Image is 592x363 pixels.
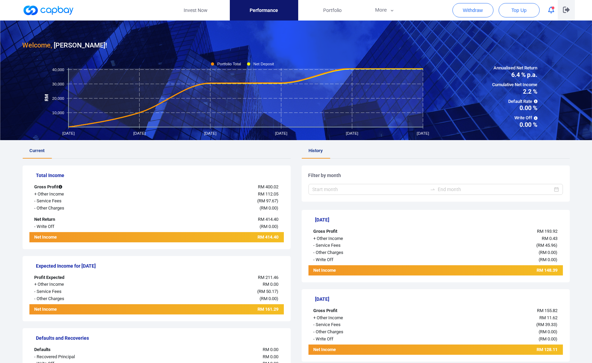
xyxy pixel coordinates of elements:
div: Gross Profit [308,228,415,235]
div: Profit Expected [29,274,135,281]
div: Net Return [29,216,135,223]
tspan: [DATE] [62,131,75,135]
span: Portfolio [323,6,342,14]
span: Annualised Net Return [492,65,538,72]
span: RM 400.02 [258,184,279,189]
div: - Other Charges [308,249,415,256]
span: RM 155.82 [537,308,558,313]
tspan: [DATE] [133,131,145,135]
h3: [PERSON_NAME] ! [23,40,107,51]
div: ( ) [415,336,563,343]
tspan: [DATE] [417,131,429,135]
span: RM 0.00 [263,354,279,359]
span: RM 211.46 [258,275,279,280]
span: RM 193.92 [537,229,558,234]
span: 0.00 % [492,122,538,128]
button: Top Up [499,3,540,17]
div: + Other Income [29,191,135,198]
span: RM 161.29 [258,307,279,312]
div: - Service Fees [29,198,135,205]
div: + Other Income [29,281,135,288]
span: RM 0.00 [263,347,279,352]
span: 6.4 % p.a. [492,72,538,78]
h5: [DATE] [315,217,563,223]
span: RM 50.17 [259,289,277,294]
div: ( ) [415,249,563,256]
div: ( ) [135,288,284,295]
span: Current [30,148,45,153]
span: RM 0.00 [540,336,556,341]
input: Start month [313,186,427,193]
span: 0.00 % [492,105,538,111]
div: Net Income [308,267,415,275]
span: RM 0.00 [263,282,279,287]
div: - Service Fees [308,321,415,328]
h5: Defaults and Recoveries [36,335,284,341]
div: ( ) [135,223,284,230]
span: RM 112.05 [258,191,279,197]
div: - Write Off [308,336,415,343]
span: Welcome, [23,41,52,49]
div: Net Income [308,346,415,355]
div: - Write Off [308,256,415,264]
tspan: 30,000 [52,82,64,86]
div: - Other Charges [308,328,415,336]
span: to [430,187,435,192]
div: Defaults [29,346,135,353]
span: swap-right [430,187,435,192]
tspan: 20,000 [52,96,64,100]
tspan: [DATE] [275,131,287,135]
div: - Other Charges [29,295,135,302]
div: ( ) [135,295,284,302]
div: ( ) [415,242,563,249]
span: Default Rate [492,98,538,105]
span: RM 0.00 [261,296,277,301]
h5: Total Income [36,172,284,178]
div: ( ) [135,205,284,212]
span: RM 0.00 [261,205,277,211]
div: - Service Fees [29,288,135,295]
tspan: Net Deposit [253,62,274,66]
div: ( ) [415,321,563,328]
span: RM 0.43 [542,236,558,241]
tspan: [DATE] [346,131,358,135]
div: Gross Profit [29,184,135,191]
span: 2.2 % [492,89,538,95]
div: ( ) [135,198,284,205]
h5: [DATE] [315,296,563,302]
div: + Other Income [308,235,415,242]
span: RM 39.33 [538,322,556,327]
span: Cumulative Net Income [492,81,538,89]
div: - Write Off [29,223,135,230]
span: RM 414.40 [258,234,279,240]
span: Performance [250,6,278,14]
div: ( ) [415,256,563,264]
div: ( ) [415,328,563,336]
div: + Other Income [308,314,415,322]
span: RM 0.00 [540,329,556,334]
span: RM 414.40 [258,217,279,222]
div: - Service Fees [308,242,415,249]
div: Net Income [29,234,135,242]
span: Top Up [511,7,526,14]
span: Write Off [492,115,538,122]
tspan: RM [44,94,49,101]
h5: Expected Income for [DATE] [36,263,284,269]
tspan: Portfolio Total [217,62,241,66]
span: RM 11.62 [540,315,558,320]
input: End month [438,186,553,193]
div: - Other Charges [29,205,135,212]
tspan: 40,000 [52,67,64,71]
span: RM 45.96 [538,243,556,248]
h5: Filter by month [308,172,563,178]
button: Withdraw [452,3,494,17]
span: RM 148.39 [537,268,558,273]
span: History [309,148,323,153]
tspan: 10,000 [52,110,64,115]
span: RM 128.11 [537,347,558,352]
div: Gross Profit [308,307,415,314]
tspan: [DATE] [204,131,216,135]
span: RM 0.00 [261,224,277,229]
span: RM 0.00 [540,250,556,255]
div: - Recovered Principal [29,353,135,361]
